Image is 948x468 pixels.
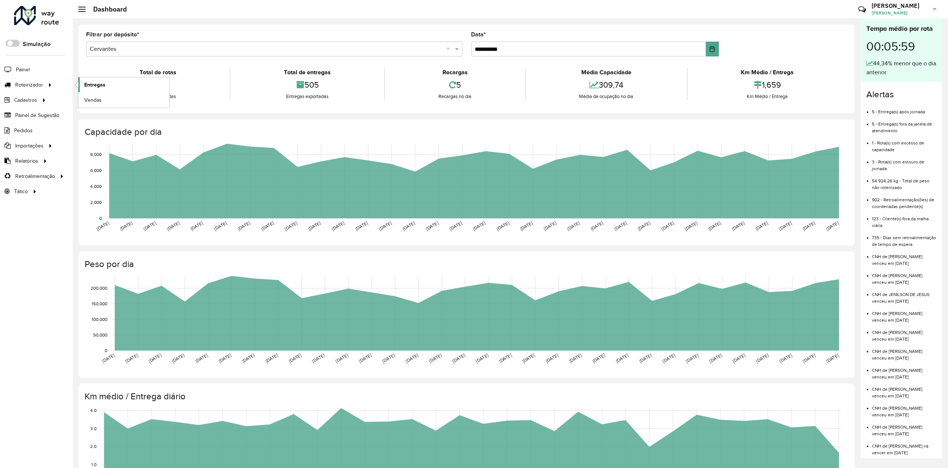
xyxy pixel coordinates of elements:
[867,24,936,34] div: Tempo médio por rota
[708,221,722,231] text: [DATE]
[614,221,628,231] text: [DATE]
[78,92,169,107] a: Vendas
[387,68,523,77] div: Recargas
[15,142,43,150] span: Importações
[872,172,936,191] li: 54.924,28 kg - Total de peso não roteirizado
[92,317,107,322] text: 100,000
[14,127,33,134] span: Pedidos
[90,168,102,173] text: 6,000
[14,188,28,195] span: Tático
[872,286,936,305] li: CNH de JENILSON DE JESUS venceu em [DATE]
[232,93,382,100] div: Entregas exportadas
[265,353,279,364] text: [DATE]
[802,353,816,364] text: [DATE]
[84,96,102,104] span: Vendas
[119,221,133,231] text: [DATE]
[872,399,936,418] li: CNH de [PERSON_NAME] venceu em [DATE]
[637,221,651,231] text: [DATE]
[872,229,936,248] li: 735 - Dias sem retroalimentação de tempo de espera
[402,221,416,231] text: [DATE]
[261,221,275,231] text: [DATE]
[91,462,97,467] text: 1.0
[872,134,936,153] li: 1 - Rota(s) com excesso de capacidade
[378,221,392,231] text: [DATE]
[15,81,43,89] span: Roteirizador
[522,353,536,364] text: [DATE]
[528,77,685,93] div: 309,74
[519,221,533,231] text: [DATE]
[288,353,302,364] text: [DATE]
[638,353,653,364] text: [DATE]
[872,103,936,115] li: 5 - Entrega(s) após jornada
[105,348,107,353] text: 0
[475,353,489,364] text: [DATE]
[543,221,557,231] text: [DATE]
[91,286,107,290] text: 200,000
[90,184,102,189] text: 4,000
[685,353,699,364] text: [DATE]
[190,221,204,231] text: [DATE]
[90,444,97,449] text: 2.0
[872,210,936,229] li: 123 - Cliente(s) fora da malha viária
[872,191,936,210] li: 902 - Retroalimentação(ões) de coordenadas pendente(s)
[218,353,232,364] text: [DATE]
[498,353,513,364] text: [DATE]
[84,81,105,89] span: Entregas
[90,408,97,413] text: 4.0
[166,221,180,231] text: [DATE]
[826,221,840,231] text: [DATE]
[545,353,559,364] text: [DATE]
[706,42,719,56] button: Choose Date
[528,93,685,100] div: Média de ocupação no dia
[447,45,453,53] span: Clear all
[867,89,936,100] h4: Alertas
[755,221,769,231] text: [DATE]
[232,77,382,93] div: 505
[867,34,936,59] div: 00:05:59
[284,221,298,231] text: [DATE]
[308,221,322,231] text: [DATE]
[872,324,936,342] li: CNH de [PERSON_NAME] venceu em [DATE]
[854,1,870,17] a: Contato Rápido
[143,221,157,231] text: [DATE]
[592,353,606,364] text: [DATE]
[778,221,792,231] text: [DATE]
[872,342,936,361] li: CNH de [PERSON_NAME] venceu em [DATE]
[335,353,349,364] text: [DATE]
[496,221,510,231] text: [DATE]
[405,353,419,364] text: [DATE]
[590,221,604,231] text: [DATE]
[15,157,38,165] span: Relatórios
[452,353,466,364] text: [DATE]
[382,353,396,364] text: [DATE]
[358,353,372,364] text: [DATE]
[449,221,463,231] text: [DATE]
[92,301,107,306] text: 150,000
[872,2,928,9] h3: [PERSON_NAME]
[684,221,698,231] text: [DATE]
[661,221,675,231] text: [DATE]
[872,10,928,16] span: [PERSON_NAME]
[99,216,102,221] text: 0
[690,77,846,93] div: 1,659
[872,115,936,134] li: 5 - Entrega(s) fora da janela de atendimento
[15,111,59,119] span: Painel de Sugestão
[213,221,228,231] text: [DATE]
[732,353,746,364] text: [DATE]
[872,248,936,267] li: CNH de [PERSON_NAME] venceu em [DATE]
[387,93,523,100] div: Recargas no dia
[690,68,846,77] div: Km Médio / Entrega
[125,353,139,364] text: [DATE]
[528,68,685,77] div: Média Capacidade
[731,221,745,231] text: [DATE]
[872,305,936,324] li: CNH de [PERSON_NAME] venceu em [DATE]
[171,353,185,364] text: [DATE]
[241,353,255,364] text: [DATE]
[85,391,847,402] h4: Km médio / Entrega diário
[471,30,486,39] label: Data
[331,221,345,231] text: [DATE]
[23,40,50,49] label: Simulação
[690,93,846,100] div: Km Médio / Entrega
[78,77,169,92] a: Entregas
[88,68,228,77] div: Total de rotas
